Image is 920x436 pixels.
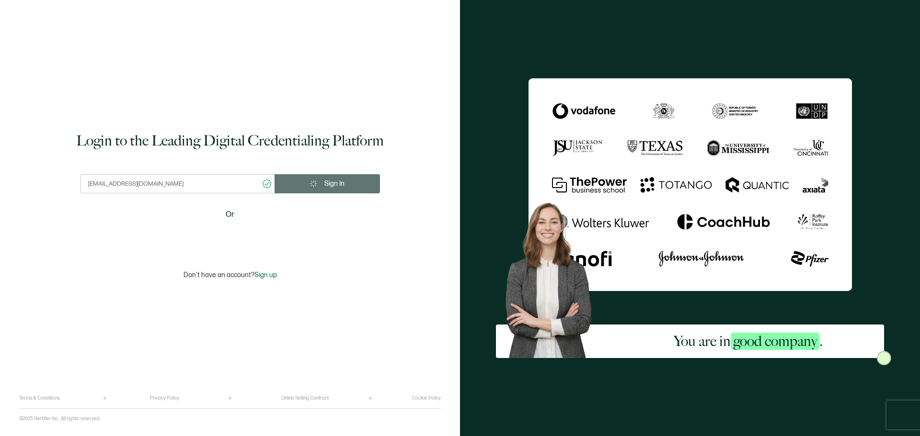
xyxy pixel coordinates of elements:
[19,416,101,422] p: ©2025 Sertifier Inc.. All rights reserved.
[262,179,272,189] ion-icon: checkmark circle outline
[80,174,275,193] input: Enter your work email address
[76,131,384,150] h1: Login to the Leading Digital Credentialing Platform
[529,78,852,291] img: Sertifier Login - You are in <span class="strong-h">good company</span>.
[496,195,612,358] img: Sertifier Login - You are in <span class="strong-h">good company</span>. Hero
[281,395,329,401] a: Online Selling Contract
[19,395,60,401] a: Terms & Conditions
[412,395,441,401] a: Cookie Policy
[226,209,234,221] span: Or
[170,227,290,248] iframe: Sign in with Google Button
[731,333,819,350] span: good company
[877,351,891,365] img: Sertifier Login
[150,395,179,401] a: Privacy Policy
[184,271,277,279] p: Don't have an account?
[254,271,277,279] span: Sign up
[674,332,823,351] h2: You are in .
